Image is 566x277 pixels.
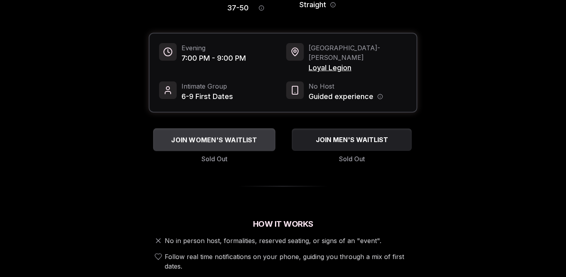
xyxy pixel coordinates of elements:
[181,81,233,91] span: Intimate Group
[181,91,233,102] span: 6-9 First Dates
[165,252,414,271] span: Follow real time notifications on your phone, guiding you through a mix of first dates.
[149,218,417,230] h2: How It Works
[309,62,407,73] span: Loyal Legion
[339,154,365,164] span: Sold Out
[309,91,373,102] span: Guided experience
[227,2,249,14] span: 37 - 50
[314,135,390,144] span: JOIN MEN'S WAITLIST
[201,154,227,164] span: Sold Out
[377,94,383,99] button: Host information
[181,53,246,64] span: 7:00 PM - 9:00 PM
[169,135,259,144] span: JOIN WOMEN'S WAITLIST
[292,129,412,151] button: JOIN MEN'S WAITLIST - Sold Out
[153,128,275,151] button: JOIN WOMEN'S WAITLIST - Sold Out
[309,43,407,62] span: [GEOGRAPHIC_DATA] - [PERSON_NAME]
[309,81,383,91] span: No Host
[181,43,246,53] span: Evening
[330,2,336,8] button: Orientation information
[165,236,381,245] span: No in person host, formalities, reserved seating, or signs of an "event".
